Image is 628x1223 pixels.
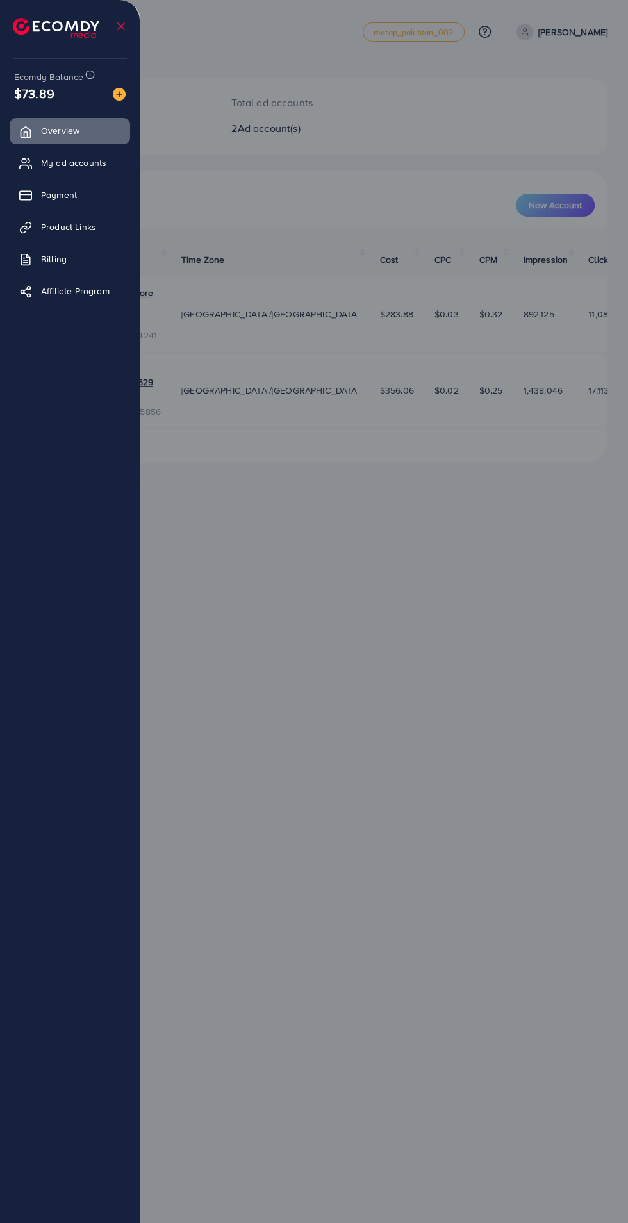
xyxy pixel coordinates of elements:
a: Payment [10,182,130,208]
span: Overview [41,124,79,137]
span: My ad accounts [41,156,106,169]
span: Payment [41,188,77,201]
span: Affiliate Program [41,285,110,297]
span: Ecomdy Balance [14,71,83,83]
span: Product Links [41,220,96,233]
a: Billing [10,246,130,272]
a: Product Links [10,214,130,240]
a: My ad accounts [10,150,130,176]
span: Billing [41,253,67,265]
a: Overview [10,118,130,144]
span: $73.89 [14,84,54,103]
a: Affiliate Program [10,278,130,304]
img: image [113,88,126,101]
img: logo [13,18,99,38]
